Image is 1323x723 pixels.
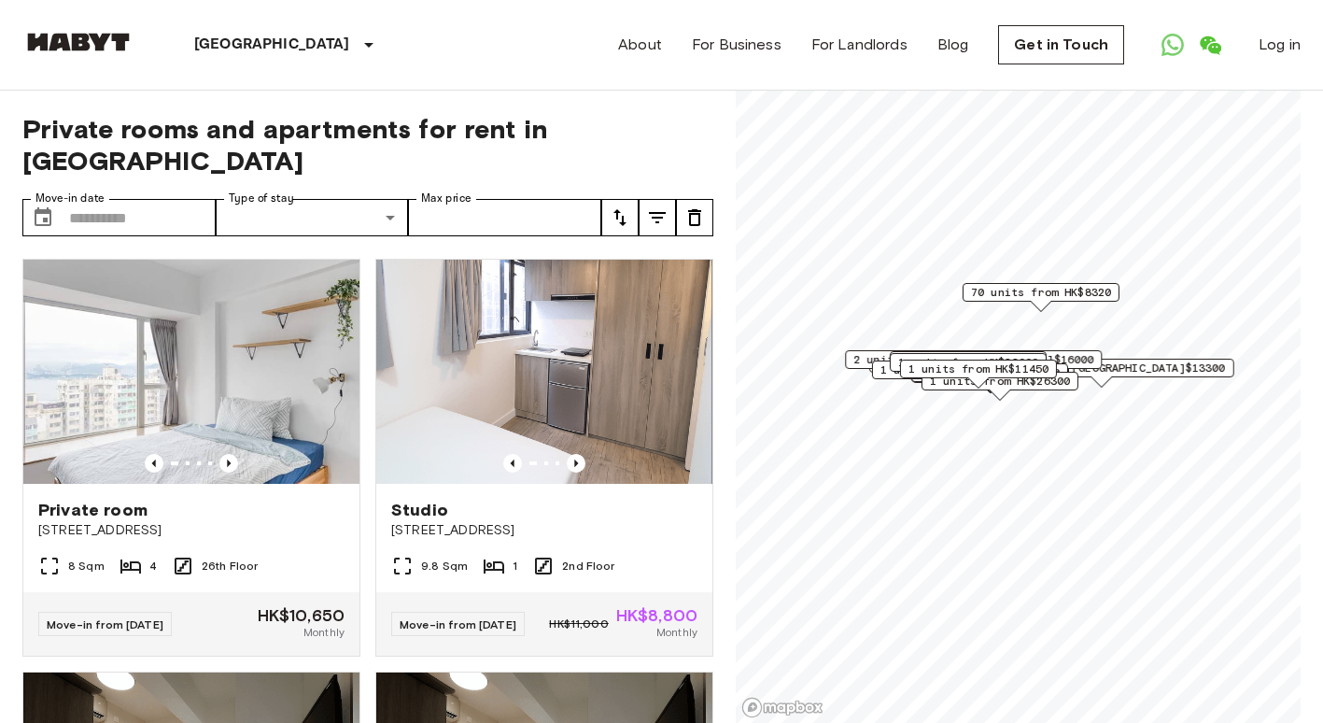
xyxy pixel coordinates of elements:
[145,454,163,473] button: Previous image
[38,521,345,540] span: [STREET_ADDRESS]
[845,350,1102,379] div: Map marker
[376,260,712,484] img: Marketing picture of unit HK-01-067-003-01
[692,34,781,56] a: For Business
[1259,34,1301,56] a: Log in
[601,199,639,236] button: tune
[22,259,360,657] a: Marketing picture of unit HK-01-028-001-02Previous imagePrevious imagePrivate room[STREET_ADDRESS...
[963,283,1119,312] div: Map marker
[567,454,585,473] button: Previous image
[549,616,608,632] span: HK$11,000
[639,199,676,236] button: tune
[656,624,697,641] span: Monthly
[229,191,294,206] label: Type of stay
[1154,26,1191,64] a: Open WhatsApp
[880,361,1020,378] span: 1 units from HK$11200
[421,558,468,574] span: 9.8 Sqm
[24,199,62,236] button: Choose date
[22,33,134,51] img: Habyt
[998,25,1124,64] a: Get in Touch
[676,199,713,236] button: tune
[616,607,697,624] span: HK$8,800
[618,34,662,56] a: About
[303,624,345,641] span: Monthly
[898,352,1038,369] span: 1 units from HK$11300
[38,499,148,521] span: Private room
[1191,26,1229,64] a: Open WeChat
[258,607,345,624] span: HK$10,650
[400,617,516,631] span: Move-in from [DATE]
[23,260,359,484] img: Marketing picture of unit HK-01-028-001-02
[741,697,823,718] a: Mapbox logo
[890,351,1047,380] div: Map marker
[391,521,697,540] span: [STREET_ADDRESS]
[900,360,1057,389] div: Map marker
[978,360,1226,376] span: 11 units from [GEOGRAPHIC_DATA]$13300
[68,558,105,574] span: 8 Sqm
[908,361,1049,377] span: 1 units from HK$11450
[149,558,157,574] span: 4
[853,351,1093,368] span: 2 units from [GEOGRAPHIC_DATA]$16000
[35,191,105,206] label: Move-in date
[391,499,448,521] span: Studio
[421,191,471,206] label: Max price
[872,361,1029,390] div: Map marker
[22,113,713,177] span: Private rooms and apartments for rent in [GEOGRAPHIC_DATA]
[890,353,1047,382] div: Map marker
[937,34,969,56] a: Blog
[811,34,908,56] a: For Landlords
[375,259,713,657] a: Marketing picture of unit HK-01-067-003-01Previous imagePrevious imageStudio[STREET_ADDRESS]9.8 S...
[971,284,1111,301] span: 70 units from HK$8320
[503,454,522,473] button: Previous image
[194,34,350,56] p: [GEOGRAPHIC_DATA]
[562,558,614,574] span: 2nd Floor
[513,558,517,574] span: 1
[47,617,163,631] span: Move-in from [DATE]
[898,354,1038,371] span: 1 units from HK$22000
[219,454,238,473] button: Previous image
[202,558,259,574] span: 26th Floor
